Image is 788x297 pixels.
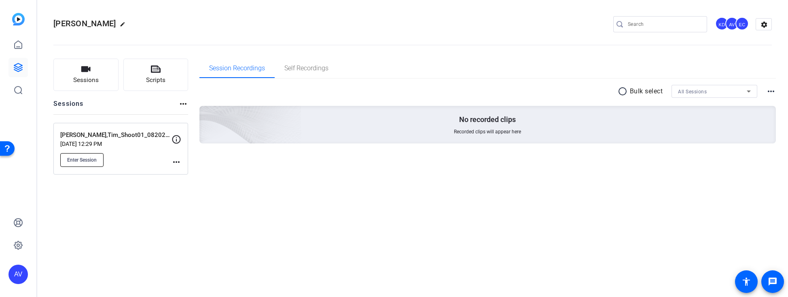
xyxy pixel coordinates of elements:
span: Sessions [73,76,99,85]
mat-icon: radio_button_unchecked [618,86,630,96]
mat-icon: more_horiz [766,86,776,96]
button: Enter Session [60,153,104,167]
div: KD [715,17,729,30]
div: EC [735,17,749,30]
ngx-avatar: Krystal Delgadillo [715,17,729,31]
span: All Sessions [678,89,707,95]
span: Self Recordings [284,65,328,72]
div: AV [8,265,28,284]
span: Recorded clips will appear here [454,128,521,135]
input: Search [628,19,701,29]
mat-icon: more_horiz [178,99,188,109]
span: Session Recordings [209,65,265,72]
mat-icon: message [768,277,777,286]
mat-icon: edit [120,21,129,31]
mat-icon: more_horiz [172,157,181,167]
button: Scripts [123,59,189,91]
ngx-avatar: Abby Veloz [725,17,739,31]
p: Bulk select [630,86,663,96]
img: embarkstudio-empty-session.png [109,26,302,201]
mat-icon: accessibility [741,277,751,286]
img: blue-gradient.svg [12,13,25,25]
h2: Sessions [53,99,84,114]
span: Scripts [146,76,165,85]
button: Sessions [53,59,119,91]
span: [PERSON_NAME] [53,19,116,28]
p: No recorded clips [459,115,516,124]
span: Enter Session [67,157,97,163]
div: AV [725,17,739,30]
p: [DATE] 12:29 PM [60,141,172,147]
ngx-avatar: Erika Centeno [735,17,750,31]
p: [PERSON_NAME],Tim_Shoot01_08202025 [60,131,172,140]
mat-icon: settings [756,19,772,31]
